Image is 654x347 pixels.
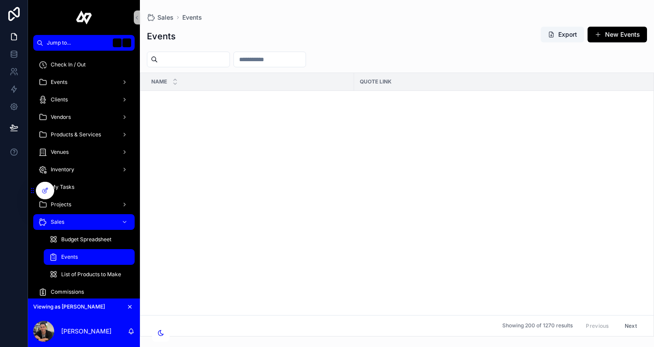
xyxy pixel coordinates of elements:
[51,149,69,156] span: Venues
[51,166,74,173] span: Inventory
[33,92,135,108] a: Clients
[51,288,84,295] span: Commissions
[61,327,111,336] p: [PERSON_NAME]
[44,249,135,265] a: Events
[61,236,111,243] span: Budget Spreadsheet
[51,201,71,208] span: Projects
[76,10,92,24] img: App logo
[151,78,167,85] span: Name
[33,284,135,300] a: Commissions
[51,79,67,86] span: Events
[51,96,68,103] span: Clients
[51,131,101,138] span: Products & Services
[61,271,121,278] span: List of Products to Make
[33,35,135,51] button: Jump to...K
[147,13,174,22] a: Sales
[541,27,584,42] button: Export
[33,144,135,160] a: Venues
[51,219,64,226] span: Sales
[502,323,573,330] span: Showing 200 of 1270 results
[51,184,74,191] span: My Tasks
[44,267,135,282] a: List of Products to Make
[33,127,135,142] a: Products & Services
[28,51,140,298] div: scrollable content
[33,57,135,73] a: Check In / Out
[123,39,130,46] span: K
[147,30,176,42] h1: Events
[360,78,392,85] span: Quote Link
[51,114,71,121] span: Vendors
[51,61,86,68] span: Check In / Out
[47,39,109,46] span: Jump to...
[619,319,643,333] button: Next
[33,197,135,212] a: Projects
[157,13,174,22] span: Sales
[33,303,105,310] span: Viewing as [PERSON_NAME]
[44,232,135,247] a: Budget Spreadsheet
[33,162,135,177] a: Inventory
[588,27,647,42] button: New Events
[33,179,135,195] a: My Tasks
[33,214,135,230] a: Sales
[33,109,135,125] a: Vendors
[182,13,202,22] a: Events
[61,253,78,260] span: Events
[33,74,135,90] a: Events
